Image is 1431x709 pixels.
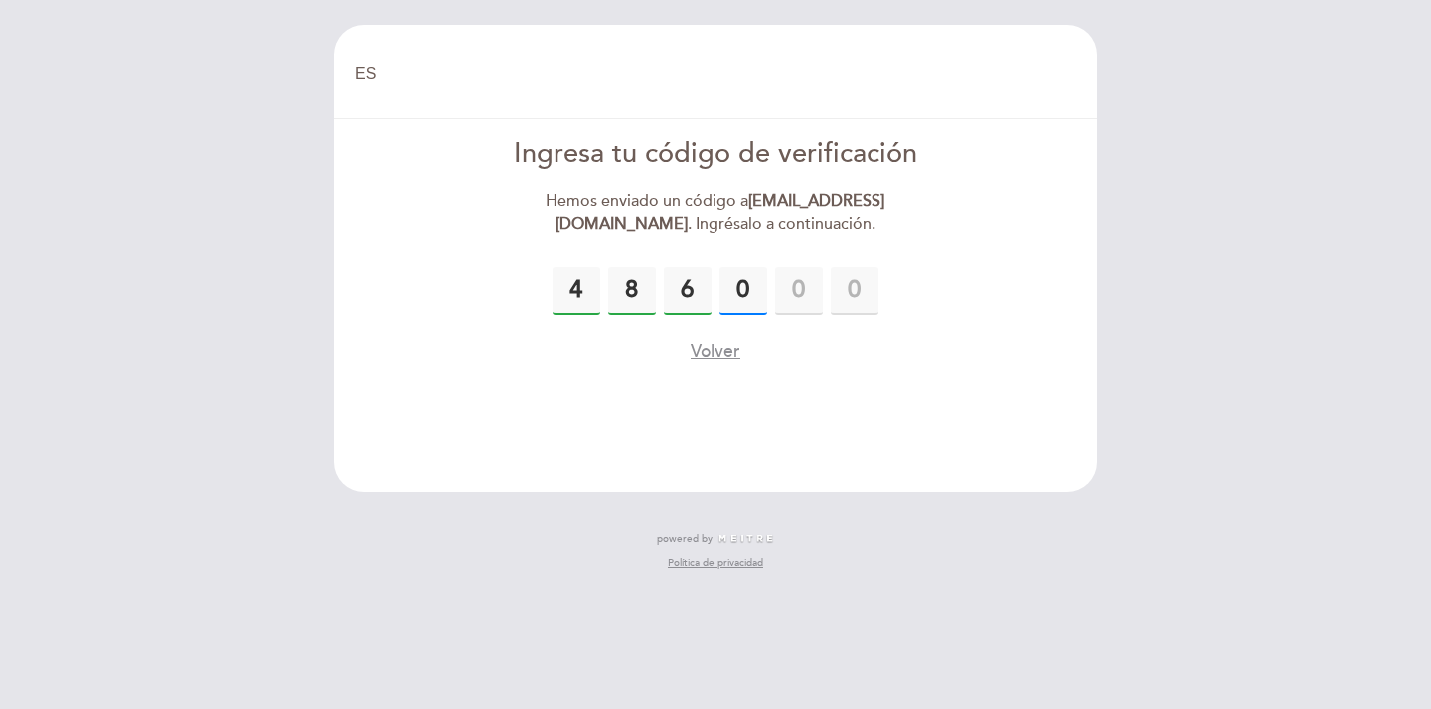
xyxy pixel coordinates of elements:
[668,556,763,570] a: Política de privacidad
[717,534,774,544] img: MEITRE
[691,339,740,364] button: Volver
[775,267,823,315] input: 0
[608,267,656,315] input: 0
[657,532,713,546] span: powered by
[488,135,944,174] div: Ingresa tu código de verificación
[556,191,885,234] strong: [EMAIL_ADDRESS][DOMAIN_NAME]
[664,267,712,315] input: 0
[831,267,878,315] input: 0
[719,267,767,315] input: 0
[488,190,944,236] div: Hemos enviado un código a . Ingrésalo a continuación.
[553,267,600,315] input: 0
[657,532,774,546] a: powered by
